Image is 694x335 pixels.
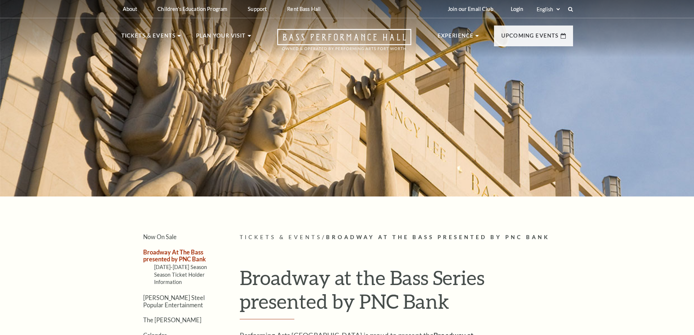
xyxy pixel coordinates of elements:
p: About [123,6,137,12]
span: Tickets & Events [240,234,322,240]
p: Children's Education Program [157,6,227,12]
a: [DATE]-[DATE] Season [154,264,207,270]
span: Broadway At The Bass presented by PNC Bank [326,234,550,240]
p: Experience [438,31,474,44]
a: [PERSON_NAME] Steel Popular Entertainment [143,294,205,308]
h1: Broadway at the Bass Series presented by PNC Bank [240,266,573,319]
p: Support [248,6,267,12]
p: Rent Bass Hall [287,6,321,12]
a: The [PERSON_NAME] [143,316,201,323]
p: Plan Your Visit [196,31,246,44]
a: Broadway At The Bass presented by PNC Bank [143,249,206,262]
p: / [240,233,573,242]
select: Select: [535,6,561,13]
p: Tickets & Events [121,31,176,44]
p: Upcoming Events [501,31,559,44]
a: Season Ticket Holder Information [154,272,205,285]
a: Now On Sale [143,233,177,240]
